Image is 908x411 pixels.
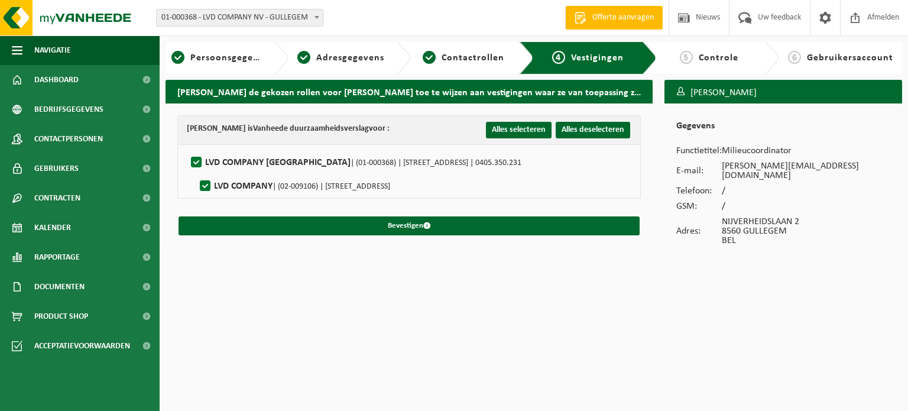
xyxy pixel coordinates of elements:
span: Contracten [34,183,80,213]
span: Acceptatievoorwaarden [34,331,130,361]
button: Alles deselecteren [556,122,630,138]
span: Kalender [34,213,71,242]
span: 5 [680,51,693,64]
label: LVD COMPANY [GEOGRAPHIC_DATA] [189,154,521,171]
span: Gebruikersaccount [807,53,893,63]
span: | (02-009106) | [STREET_ADDRESS] [273,182,390,191]
h2: [PERSON_NAME] de gekozen rollen voor [PERSON_NAME] toe te wijzen aan vestigingen waar ze van toep... [166,80,653,103]
span: Persoonsgegevens [190,53,274,63]
h3: [PERSON_NAME] [664,80,902,106]
span: Rapportage [34,242,80,272]
span: 1 [171,51,184,64]
td: / [722,199,890,214]
span: Adresgegevens [316,53,384,63]
span: 6 [788,51,801,64]
a: 3Contactrollen [417,51,510,65]
a: 2Adresgegevens [294,51,388,65]
span: Navigatie [34,35,71,65]
span: Contactrollen [442,53,504,63]
span: 4 [552,51,565,64]
span: 01-000368 - LVD COMPANY NV - GULLEGEM [156,9,323,27]
span: 01-000368 - LVD COMPANY NV - GULLEGEM [157,9,323,26]
td: Telefoon: [676,183,722,199]
span: Documenten [34,272,85,302]
a: Offerte aanvragen [565,6,663,30]
td: / [722,183,890,199]
span: Vestigingen [571,53,624,63]
td: E-mail: [676,158,722,183]
span: 2 [297,51,310,64]
span: Product Shop [34,302,88,331]
span: Offerte aanvragen [589,12,657,24]
a: 1Persoonsgegevens [171,51,265,65]
span: Bedrijfsgegevens [34,95,103,124]
td: GSM: [676,199,722,214]
span: 3 [423,51,436,64]
button: Bevestigen [179,216,640,235]
span: | (01-000368) | [STREET_ADDRESS] | 0405.350.231 [351,158,521,167]
strong: Vanheede duurzaamheidsverslag [253,124,369,133]
span: Gebruikers [34,154,79,183]
span: Dashboard [34,65,79,95]
span: Controle [699,53,738,63]
td: Functietitel: [676,143,722,158]
div: [PERSON_NAME] is voor : [187,122,390,136]
h2: Gegevens [676,121,890,137]
button: Alles selecteren [486,122,552,138]
td: Adres: [676,214,722,248]
span: Contactpersonen [34,124,103,154]
label: LVD COMPANY [197,177,390,195]
td: NIJVERHEIDSLAAN 2 8560 GULLEGEM BEL [722,214,890,248]
td: [PERSON_NAME][EMAIL_ADDRESS][DOMAIN_NAME] [722,158,890,183]
td: Milieucoordinator [722,143,890,158]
